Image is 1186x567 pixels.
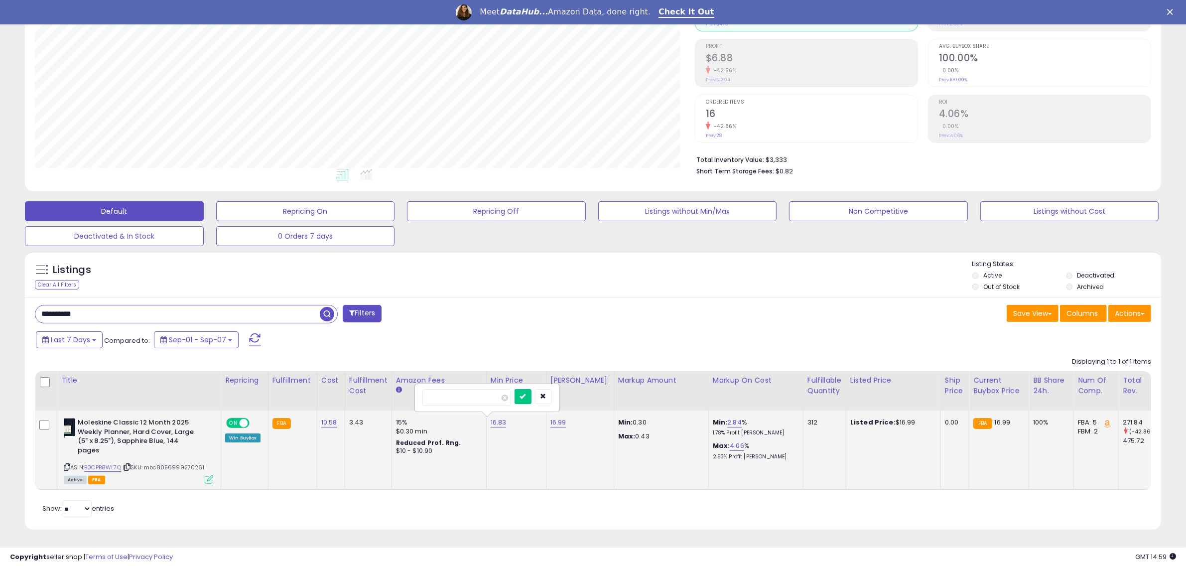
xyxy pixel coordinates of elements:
small: -42.86% [710,67,737,74]
span: OFF [248,419,264,427]
label: Out of Stock [983,283,1020,291]
div: Close [1167,9,1177,15]
a: B0CPB8WL7Q [84,463,121,472]
div: Markup Amount [618,375,704,386]
p: 1.78% Profit [PERSON_NAME] [713,429,795,436]
span: Columns [1066,308,1098,318]
div: $0.30 min [396,427,479,436]
b: Moleskine Classic 12 Month 2025 Weekly Planner, Hard Cover, Large (5" x 8.25"), Sapphire Blue, 14... [78,418,199,457]
b: Min: [713,418,728,427]
button: Deactivated & In Stock [25,226,204,246]
div: Clear All Filters [35,280,79,289]
button: Default [25,201,204,221]
a: 2.84 [727,418,742,427]
small: -42.86% [710,123,737,130]
div: 0.00 [945,418,961,427]
span: 2025-09-15 14:59 GMT [1135,552,1176,562]
div: Total Rev. [1123,375,1159,396]
div: Listed Price [850,375,936,386]
div: [PERSON_NAME] [550,375,610,386]
div: 100% [1033,418,1066,427]
div: % [713,441,795,460]
th: The percentage added to the cost of goods (COGS) that forms the calculator for Min & Max prices. [708,371,803,411]
span: ROI [939,100,1151,105]
button: Listings without Cost [980,201,1159,221]
span: FBA [88,476,105,484]
div: Min Price [491,375,542,386]
span: Ordered Items [706,100,918,105]
span: Profit [706,44,918,49]
div: Title [61,375,217,386]
div: 312 [807,418,838,427]
p: Listing States: [972,260,1161,269]
a: 4.06 [730,441,744,451]
div: Num of Comp. [1078,375,1114,396]
div: FBM: 2 [1078,427,1111,436]
h2: 100.00% [939,52,1151,66]
div: $10 - $10.90 [396,447,479,455]
p: 2.53% Profit [PERSON_NAME] [713,453,795,460]
small: Prev: $12.04 [706,77,730,83]
button: Repricing Off [407,201,586,221]
b: Max: [713,441,730,450]
div: 3.43 [349,418,384,427]
span: Avg. Buybox Share [939,44,1151,49]
label: Deactivated [1077,271,1115,280]
button: Columns [1060,305,1107,322]
div: % [713,418,795,436]
span: $0.82 [776,166,793,176]
button: Actions [1108,305,1151,322]
span: Show: entries [42,504,114,513]
a: 16.99 [550,418,566,427]
div: seller snap | | [10,553,173,562]
small: Prev: 4.06% [939,133,963,139]
span: 16.99 [995,418,1011,427]
small: Amazon Fees. [396,386,402,395]
b: Total Inventory Value: [696,155,764,164]
div: 475.72 [1123,436,1163,445]
h5: Listings [53,263,91,277]
img: 31+WbbbVVGL._SL40_.jpg [64,418,75,438]
h2: 16 [706,108,918,122]
span: All listings currently available for purchase on Amazon [64,476,87,484]
div: FBA: 5 [1078,418,1111,427]
div: Fulfillment [272,375,313,386]
p: 0.43 [618,432,701,441]
i: DataHub... [500,7,548,16]
button: Save View [1007,305,1058,322]
div: Amazon Fees [396,375,482,386]
p: 0.30 [618,418,701,427]
small: Prev: 100.00% [939,77,967,83]
small: 0.00% [939,123,959,130]
a: Terms of Use [85,552,128,562]
div: Meet Amazon Data, done right. [480,7,651,17]
div: Fulfillable Quantity [807,375,842,396]
div: ASIN: [64,418,213,483]
span: Last 7 Days [51,335,90,345]
small: (-42.86%) [1129,427,1158,435]
a: 10.58 [321,418,337,427]
div: Win BuyBox [225,433,261,442]
span: | SKU: mbc8056999270261 [123,463,204,471]
button: Non Competitive [789,201,968,221]
strong: Max: [618,431,636,441]
small: FBA [272,418,291,429]
div: Fulfillment Cost [349,375,388,396]
h2: 4.06% [939,108,1151,122]
button: Filters [343,305,382,322]
div: 15% [396,418,479,427]
strong: Copyright [10,552,46,562]
b: Reduced Prof. Rng. [396,438,461,447]
div: Markup on Cost [713,375,799,386]
div: Ship Price [945,375,965,396]
label: Active [983,271,1002,280]
button: Repricing On [216,201,395,221]
div: 271.84 [1123,418,1163,427]
h2: $6.88 [706,52,918,66]
button: 0 Orders 7 days [216,226,395,246]
strong: Min: [618,418,633,427]
span: Compared to: [104,336,150,345]
b: Short Term Storage Fees: [696,167,774,175]
span: Sep-01 - Sep-07 [169,335,226,345]
div: Current Buybox Price [973,375,1025,396]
